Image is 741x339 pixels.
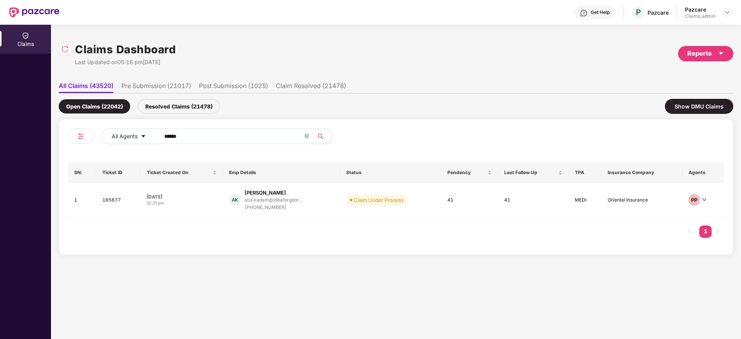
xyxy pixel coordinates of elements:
[141,162,223,183] th: Ticket Created On
[685,6,716,13] div: Pazcare
[498,183,569,218] td: 41
[223,162,340,183] th: Emp Details
[147,193,217,200] div: [DATE]
[59,99,130,114] div: Open Claims (22042)
[498,162,569,183] th: Last Follow Up
[685,13,716,19] div: Claims_admin
[141,134,146,140] span: caret-down
[101,129,163,144] button: All Agentscaret-down
[245,197,302,202] div: atul.kadam@ideaforgete...
[688,194,700,206] div: PP
[112,132,138,141] span: All Agents
[75,58,176,66] div: Last Updated on 05:16 pm[DATE]
[304,134,309,138] span: close-circle
[9,7,59,17] img: New Pazcare Logo
[684,225,696,238] li: Previous Page
[591,9,610,15] div: Get Help
[699,225,712,237] a: 1
[718,50,724,56] span: caret-down
[702,197,707,202] span: down
[22,32,29,39] img: svg+xml;base64,PHN2ZyBpZD0iQ2xhaW0iIHhtbG5zPSJodHRwOi8vd3d3LnczLm9yZy8yMDAwL3N2ZyIgd2lkdGg9IjIwIi...
[569,162,602,183] th: TPA
[313,129,332,144] button: search
[147,200,217,207] div: 12:31 pm
[245,204,302,211] div: [PHONE_NUMBER]
[688,229,692,234] span: left
[447,169,486,176] span: Pendency
[712,225,724,238] li: Next Page
[76,132,85,141] img: svg+xml;base64,PHN2ZyB4bWxucz0iaHR0cDovL3d3dy53My5vcmcvMjAwMC9zdmciIHdpZHRoPSIyNCIgaGVpZ2h0PSIyNC...
[636,8,641,17] span: P
[313,133,328,139] span: search
[61,45,69,53] img: svg+xml;base64,PHN2ZyBpZD0iUmVsb2FkLTMyeDMyIiB4bWxucz0iaHR0cDovL3d3dy53My5vcmcvMjAwMC9zdmciIHdpZH...
[699,225,712,238] li: 1
[354,196,404,204] div: Claim Under Process
[716,229,720,234] span: right
[684,225,696,238] button: left
[665,99,733,114] div: Show DMU Claims
[602,162,682,183] th: Insurance Company
[138,99,220,114] div: Resolved Claims (21478)
[147,169,211,176] span: Ticket Created On
[712,225,724,238] button: right
[121,82,191,93] li: Pre Submission (21017)
[441,183,498,218] td: 41
[96,183,141,218] td: 165677
[304,133,309,140] span: close-circle
[245,189,286,197] div: [PERSON_NAME]
[580,9,588,17] img: svg+xml;base64,PHN2ZyBpZD0iSGVscC0zMngzMiIgeG1sbnM9Imh0dHA6Ly93d3cudzMub3JnLzIwMDAvc3ZnIiB3aWR0aD...
[504,169,557,176] span: Last Follow Up
[229,194,241,206] div: AK
[687,49,724,58] div: Reports
[96,162,141,183] th: Ticket ID
[75,41,176,58] h1: Claims Dashboard
[340,162,441,183] th: Status
[648,9,669,16] div: Pazcare
[199,82,268,93] li: Post Submission (1025)
[569,183,602,218] td: MEDI
[59,82,114,93] li: All Claims (43520)
[682,162,724,183] th: Agents
[724,9,730,15] img: svg+xml;base64,PHN2ZyBpZD0iRHJvcGRvd24tMzJ4MzIiIHhtbG5zPSJodHRwOi8vd3d3LnczLm9yZy8yMDAwL3N2ZyIgd2...
[68,162,96,183] th: SN.
[602,183,682,218] td: Oriental Insurance
[68,183,96,218] td: 1
[276,82,346,93] li: Claim Resolved (21478)
[441,162,498,183] th: Pendency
